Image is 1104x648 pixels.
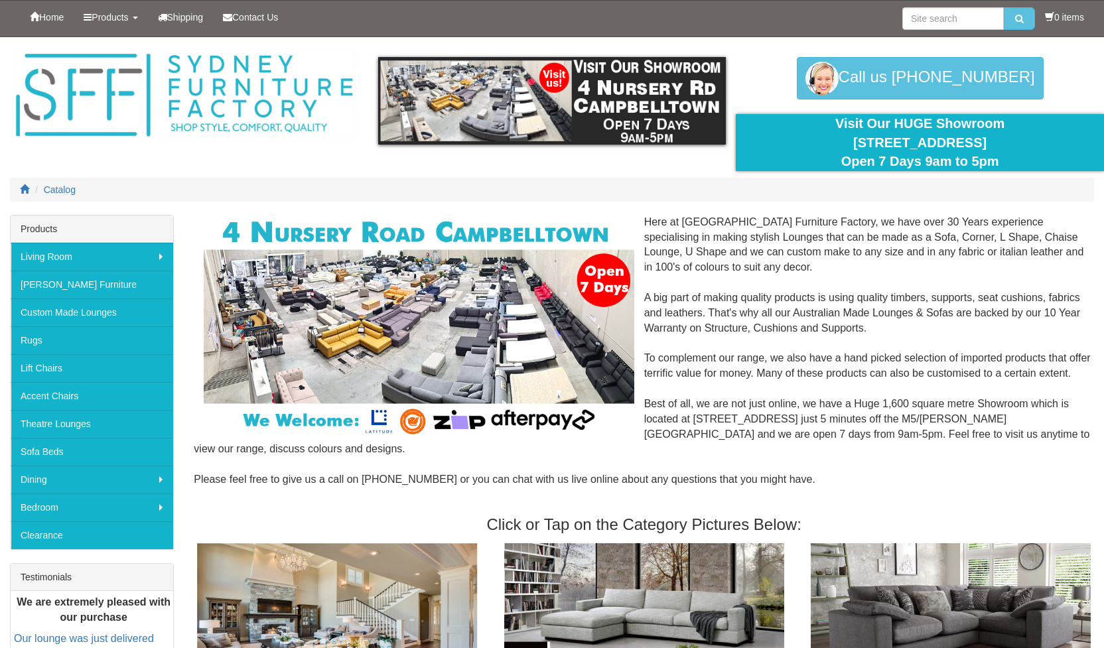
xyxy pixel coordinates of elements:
[148,1,214,34] a: Shipping
[11,271,173,298] a: [PERSON_NAME] Furniture
[11,216,173,243] div: Products
[11,326,173,354] a: Rugs
[11,298,173,326] a: Custom Made Lounges
[167,12,204,23] span: Shipping
[39,12,64,23] span: Home
[20,1,74,34] a: Home
[11,564,173,591] div: Testimonials
[1045,11,1084,24] li: 0 items
[11,410,173,438] a: Theatre Lounges
[213,1,288,34] a: Contact Us
[10,50,358,141] img: Sydney Furniture Factory
[194,516,1094,533] h3: Click or Tap on the Category Pictures Below:
[74,1,147,34] a: Products
[204,215,634,438] img: Corner Modular Lounges
[11,466,173,493] a: Dining
[17,596,171,623] b: We are extremely pleased with our purchase
[11,382,173,410] a: Accent Chairs
[11,243,173,271] a: Living Room
[902,7,1004,30] input: Site search
[11,521,173,549] a: Clearance
[232,12,278,23] span: Contact Us
[92,12,128,23] span: Products
[11,493,173,521] a: Bedroom
[11,438,173,466] a: Sofa Beds
[44,184,76,195] a: Catalog
[11,354,173,382] a: Lift Chairs
[746,114,1094,171] div: Visit Our HUGE Showroom [STREET_ADDRESS] Open 7 Days 9am to 5pm
[194,215,1094,503] div: Here at [GEOGRAPHIC_DATA] Furniture Factory, we have over 30 Years experience specialising in mak...
[378,57,726,145] img: showroom.gif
